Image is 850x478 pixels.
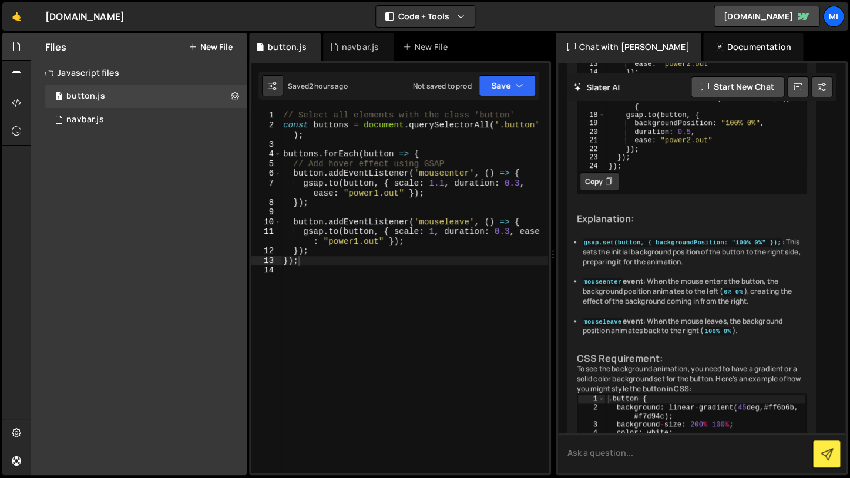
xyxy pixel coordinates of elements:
h2: Slater AI [573,82,620,93]
div: [DOMAIN_NAME] [45,9,125,23]
div: 20 [578,127,605,136]
div: 24 [578,161,605,170]
div: 13 [578,59,605,68]
span: 1 [55,93,62,102]
strong: event [583,316,643,326]
div: Documentation [703,33,802,61]
button: Code + Tools [376,6,475,27]
button: Save [479,75,536,96]
h3: Explanation: [577,213,807,224]
li: : When the mouse enters the button, the background position animates to the left ( ), creating th... [583,277,807,306]
div: button.js [45,85,247,108]
div: 1 [251,110,281,120]
code: 100% 0% [703,327,732,335]
div: 2 [251,120,281,140]
div: 3 [578,420,605,429]
a: 🤙 [2,2,31,31]
div: 2 [578,403,605,420]
div: 10 [251,217,281,227]
div: 17 [578,93,605,110]
button: Copy [580,172,619,191]
div: Javascript files [31,61,247,85]
div: 13 [251,256,281,266]
div: Saved [288,81,348,91]
code: gsap.set(button, { backgroundPosition: "100% 0%" }); [583,238,782,247]
button: Start new chat [691,76,784,97]
a: [DOMAIN_NAME] [714,6,819,27]
li: : This sets the initial background position of the button to the right side, preparing it for the... [583,237,807,267]
div: 4 [578,429,605,437]
div: 23 [578,153,605,162]
code: mouseenter [583,278,623,286]
div: 11 [251,227,281,246]
div: 5 [251,159,281,169]
div: 12 [251,246,281,256]
div: navbar.js [66,115,103,125]
strong: event [583,276,643,286]
div: Chat with [PERSON_NAME] [556,33,701,61]
div: 7 [251,179,281,198]
div: 3 [251,140,281,150]
div: 18 [578,110,605,119]
div: 14 [578,68,605,77]
div: 6 [251,169,281,179]
div: Not saved to prod [413,81,472,91]
li: : When the mouse leaves, the background position animates back to the right ( ). [583,317,807,336]
div: 14 [251,265,281,275]
div: button.js [66,91,105,102]
code: mouseleave [583,318,623,326]
div: 4 [251,149,281,159]
div: 1 [578,395,605,403]
h2: Files [45,41,66,53]
div: navbar.js [342,41,379,53]
button: New File [189,42,233,52]
div: 21 [578,136,605,145]
div: 16328/46596.js [45,108,247,132]
div: 22 [578,144,605,153]
div: 2 hours ago [309,81,348,91]
h3: CSS Requirement: [577,353,807,364]
div: New File [403,41,452,53]
code: 0% 0% [723,288,744,296]
a: Mi [823,6,844,27]
div: 9 [251,207,281,217]
div: 19 [578,119,605,128]
div: button.js [268,41,306,53]
div: 8 [251,198,281,208]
